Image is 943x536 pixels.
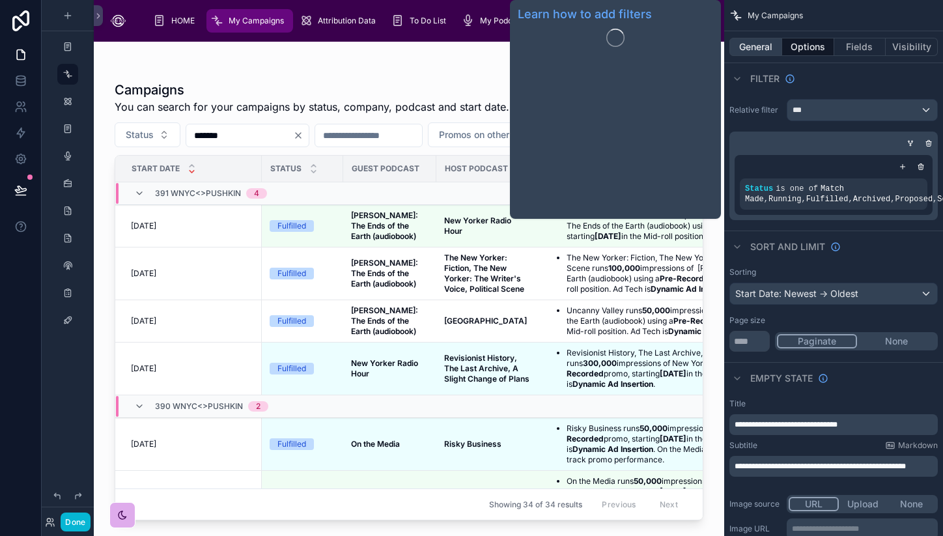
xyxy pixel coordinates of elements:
[729,315,765,326] label: Page size
[848,195,852,204] span: ,
[143,7,672,35] div: scrollable content
[887,497,936,511] button: None
[750,240,825,253] span: Sort And Limit
[155,401,243,412] span: 390 WNYC<>Pushkin
[131,439,156,449] span: [DATE]
[857,334,936,348] button: None
[155,188,241,199] span: 391 WNYC<>Pushkin
[458,9,537,33] a: My Podcasts
[229,16,284,26] span: My Campaigns
[131,316,156,326] span: [DATE]
[729,283,938,305] button: Start Date: Newest -> Oldest
[131,363,254,374] a: [DATE]
[352,163,419,174] span: Guest Podcast
[764,195,768,204] span: ,
[801,195,806,204] span: ,
[730,283,937,304] div: Start Date: Newest -> Oldest
[131,221,156,231] span: [DATE]
[789,497,839,511] button: URL
[518,52,713,214] iframe: Guide
[171,16,195,26] span: HOME
[480,16,528,26] span: My Podcasts
[777,334,857,348] button: Paginate
[782,38,834,56] button: Options
[61,513,90,531] button: Done
[131,439,254,449] a: [DATE]
[131,316,254,326] a: [DATE]
[933,195,937,204] span: ,
[410,16,446,26] span: To Do List
[729,499,781,509] label: Image source
[729,105,781,115] label: Relative filter
[254,188,259,199] div: 4
[318,16,376,26] span: Attribution Data
[131,221,254,231] a: [DATE]
[131,268,156,279] span: [DATE]
[206,9,293,33] a: My Campaigns
[729,414,938,435] div: scrollable content
[132,163,180,174] span: Start Date
[489,500,582,510] span: Showing 34 of 34 results
[131,268,254,279] a: [DATE]
[729,440,757,451] label: Subtitle
[729,267,756,277] label: Sorting
[729,456,938,477] div: scrollable content
[445,163,508,174] span: Host Podcast
[104,10,132,31] img: App logo
[256,401,260,412] div: 2
[776,184,818,193] span: is one of
[387,9,455,33] a: To Do List
[149,9,204,33] a: HOME
[748,10,803,21] span: My Campaigns
[886,38,938,56] button: Visibility
[839,497,888,511] button: Upload
[834,38,886,56] button: Fields
[270,163,302,174] span: Status
[745,184,773,193] span: Status
[131,363,156,374] span: [DATE]
[296,9,385,33] a: Attribution Data
[729,399,746,409] label: Title
[750,72,780,85] span: Filter
[750,372,813,385] span: Empty state
[729,38,782,56] button: General
[518,5,713,23] a: Learn how to add filters
[885,440,938,451] a: Markdown
[898,440,938,451] span: Markdown
[890,195,895,204] span: ,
